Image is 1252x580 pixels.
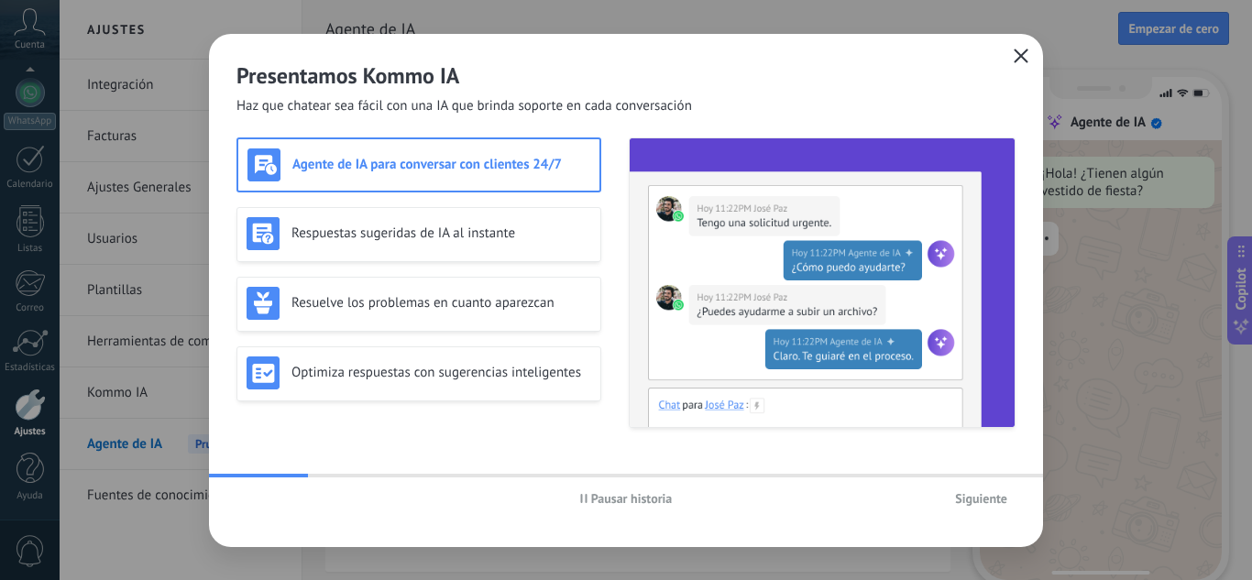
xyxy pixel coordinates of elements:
h2: Presentamos Kommo IA [236,61,1016,90]
span: Siguiente [955,492,1007,505]
button: Pausar historia [572,485,681,512]
span: Haz que chatear sea fácil con una IA que brinda soporte en cada conversación [236,97,692,115]
button: Siguiente [947,485,1016,512]
h3: Respuestas sugeridas de IA al instante [291,224,591,242]
h3: Agente de IA para conversar con clientes 24/7 [292,156,590,173]
h3: Optimiza respuestas con sugerencias inteligentes [291,364,591,381]
h3: Resuelve los problemas en cuanto aparezcan [291,294,591,312]
span: Pausar historia [591,492,673,505]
